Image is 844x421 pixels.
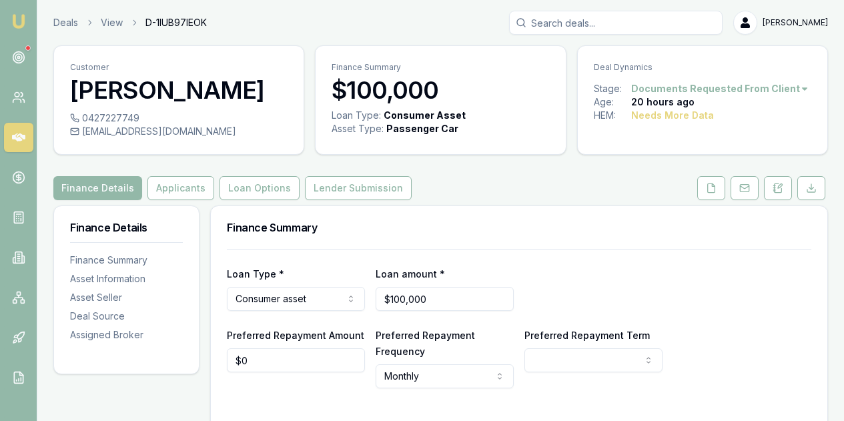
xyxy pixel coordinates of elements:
[217,176,302,200] a: Loan Options
[376,287,514,311] input: $
[53,16,207,29] nav: breadcrumb
[70,125,288,138] div: [EMAIL_ADDRESS][DOMAIN_NAME]
[70,111,288,125] div: 0427227749
[53,16,78,29] a: Deals
[594,109,631,122] div: HEM:
[53,176,142,200] button: Finance Details
[227,348,365,372] input: $
[70,222,183,233] h3: Finance Details
[509,11,723,35] input: Search deals
[386,122,458,135] div: Passenger Car
[631,82,809,95] button: Documents Requested From Client
[332,109,381,122] div: Loan Type:
[11,13,27,29] img: emu-icon-u.png
[220,176,300,200] button: Loan Options
[145,176,217,200] a: Applicants
[305,176,412,200] button: Lender Submission
[332,62,549,73] p: Finance Summary
[332,122,384,135] div: Asset Type :
[763,17,828,28] span: [PERSON_NAME]
[376,330,475,357] label: Preferred Repayment Frequency
[101,16,123,29] a: View
[70,254,183,267] div: Finance Summary
[70,310,183,323] div: Deal Source
[53,176,145,200] a: Finance Details
[524,330,650,341] label: Preferred Repayment Term
[227,330,364,341] label: Preferred Repayment Amount
[332,77,549,103] h3: $100,000
[70,77,288,103] h3: [PERSON_NAME]
[147,176,214,200] button: Applicants
[302,176,414,200] a: Lender Submission
[594,95,631,109] div: Age:
[376,268,445,280] label: Loan amount *
[631,95,695,109] div: 20 hours ago
[227,222,811,233] h3: Finance Summary
[594,62,811,73] p: Deal Dynamics
[384,109,466,122] div: Consumer Asset
[70,291,183,304] div: Asset Seller
[631,109,714,122] div: Needs More Data
[70,62,288,73] p: Customer
[227,268,284,280] label: Loan Type *
[70,272,183,286] div: Asset Information
[145,16,207,29] span: D-1IUB97IEOK
[70,328,183,342] div: Assigned Broker
[594,82,631,95] div: Stage:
